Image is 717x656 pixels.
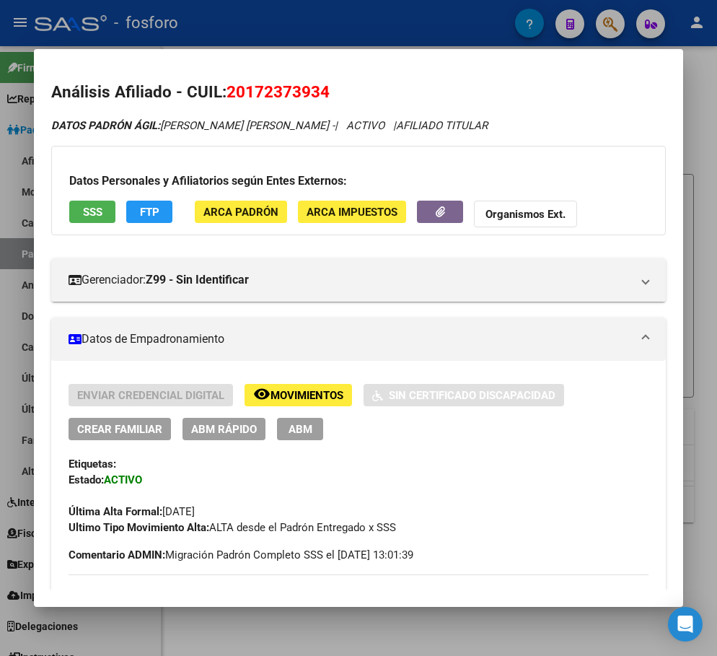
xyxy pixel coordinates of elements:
[69,548,165,561] strong: Comentario ADMIN:
[51,119,160,132] strong: DATOS PADRÓN ÁGIL:
[253,385,270,403] mat-icon: remove_red_eye
[83,206,102,219] span: SSS
[69,172,648,190] h3: Datos Personales y Afiliatorios según Entes Externos:
[203,206,278,219] span: ARCA Padrón
[69,505,195,518] span: [DATE]
[307,206,397,219] span: ARCA Impuestos
[364,384,564,406] button: Sin Certificado Discapacidad
[69,521,396,534] span: ALTA desde el Padrón Entregado x SSS
[51,318,666,361] mat-expansion-panel-header: Datos de Empadronamiento
[51,119,335,132] span: [PERSON_NAME] [PERSON_NAME] -
[270,389,343,402] span: Movimientos
[289,423,312,436] span: ABM
[69,521,209,534] strong: Ultimo Tipo Movimiento Alta:
[396,119,488,132] span: AFILIADO TITULAR
[51,258,666,302] mat-expansion-panel-header: Gerenciador:Z99 - Sin Identificar
[668,607,703,642] div: Open Intercom Messenger
[485,208,566,221] strong: Organismos Ext.
[51,80,666,105] h2: Análisis Afiliado - CUIL:
[474,201,577,227] button: Organismos Ext.
[69,418,171,440] button: Crear Familiar
[191,423,257,436] span: ABM Rápido
[51,119,488,132] i: | ACTIVO |
[146,271,249,289] strong: Z99 - Sin Identificar
[77,389,224,402] span: Enviar Credencial Digital
[140,206,159,219] span: FTP
[69,201,115,223] button: SSS
[69,588,648,604] h3: DATOS DEL AFILIADO
[126,201,172,223] button: FTP
[298,201,406,223] button: ARCA Impuestos
[69,384,233,406] button: Enviar Credencial Digital
[69,331,631,348] mat-panel-title: Datos de Empadronamiento
[245,384,352,406] button: Movimientos
[182,418,265,440] button: ABM Rápido
[277,418,323,440] button: ABM
[69,271,631,289] mat-panel-title: Gerenciador:
[69,473,104,486] strong: Estado:
[69,547,413,563] span: Migración Padrón Completo SSS el [DATE] 13:01:39
[389,389,555,402] span: Sin Certificado Discapacidad
[69,458,116,471] strong: Etiquetas:
[77,423,162,436] span: Crear Familiar
[69,505,162,518] strong: Última Alta Formal:
[195,201,287,223] button: ARCA Padrón
[226,82,330,101] span: 20172373934
[104,473,142,486] strong: ACTIVO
